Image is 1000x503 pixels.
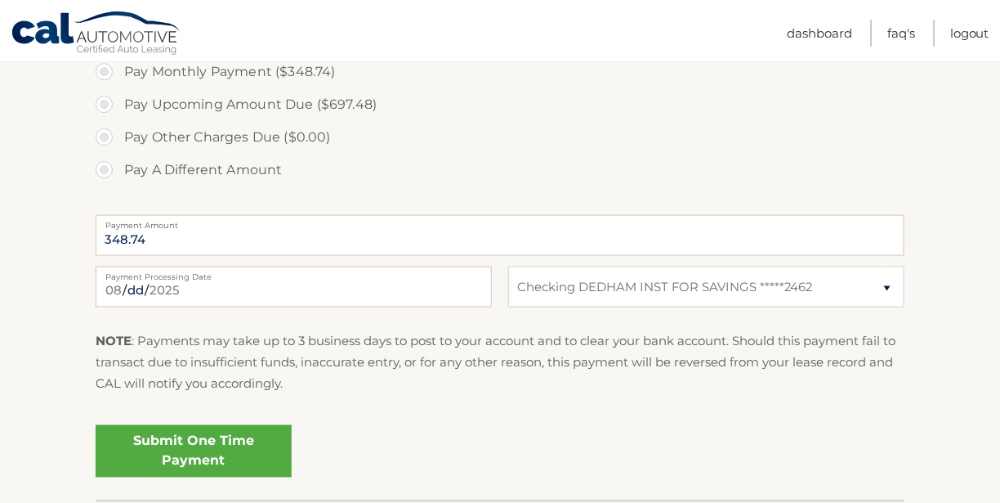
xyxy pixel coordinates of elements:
label: Pay Upcoming Amount Due ($697.48) [96,88,904,121]
label: Pay Other Charges Due ($0.00) [96,121,904,154]
strong: NOTE [96,334,132,349]
label: Payment Amount [96,215,904,228]
a: Submit One Time Payment [96,425,292,478]
a: FAQ's [887,20,915,47]
label: Pay A Different Amount [96,154,904,186]
input: Payment Amount [96,215,904,256]
p: : Payments may take up to 3 business days to post to your account and to clear your bank account.... [96,331,904,396]
a: Logout [950,20,989,47]
a: Dashboard [787,20,852,47]
input: Payment Date [96,267,492,308]
a: Cal Automotive [11,11,182,58]
label: Pay Monthly Payment ($348.74) [96,56,904,88]
label: Payment Processing Date [96,267,492,280]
